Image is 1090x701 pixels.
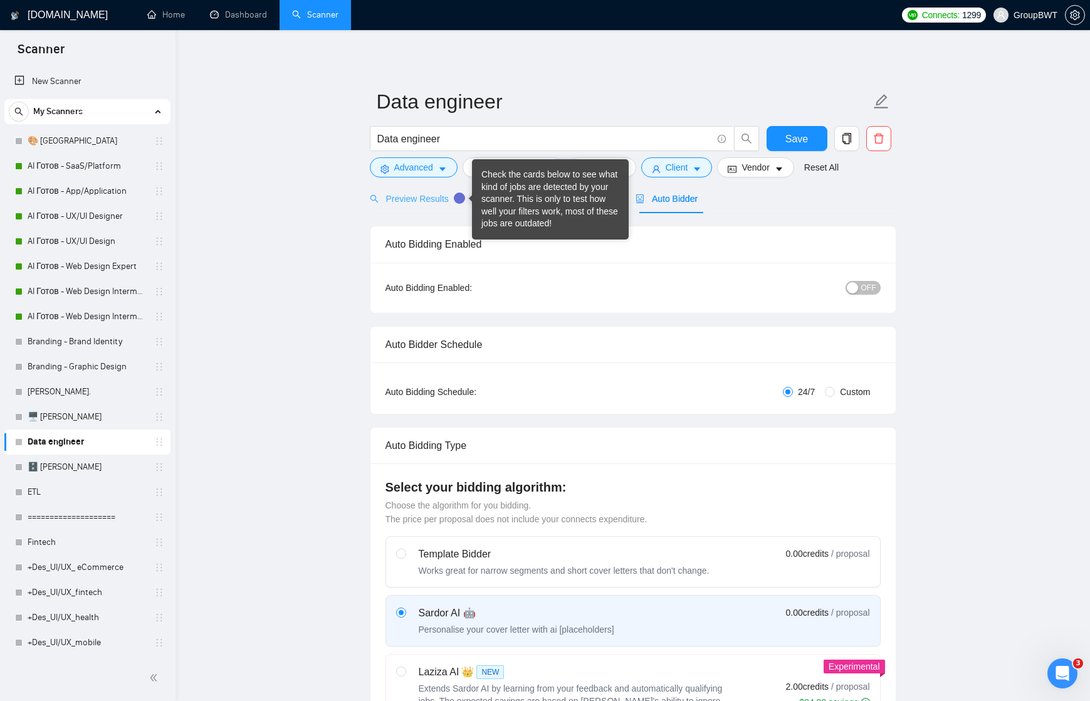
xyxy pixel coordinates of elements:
span: holder [154,161,164,171]
div: Laziza AI [419,665,732,680]
button: idcardVendorcaret-down [717,157,794,177]
input: Scanner name... [377,86,871,117]
span: holder [154,638,164,648]
button: settingAdvancedcaret-down [370,157,458,177]
span: holder [154,387,164,397]
div: Check the cards below to see what kind of jobs are detected by your scanner. This is only to test... [481,169,619,230]
span: copy [835,133,859,144]
span: holder [154,261,164,271]
span: idcard [728,164,736,174]
span: holder [154,537,164,547]
li: New Scanner [4,69,170,94]
a: 🎨 [GEOGRAPHIC_DATA] [28,129,147,154]
div: Works great for narrow segments and short cover letters that don't change. [419,564,710,577]
button: Save [767,126,827,151]
span: holder [154,613,164,623]
a: AI Готов - UX/UI Designer [28,204,147,229]
iframe: Intercom live chat [1047,658,1077,688]
span: 0.00 credits [786,606,829,619]
span: double-left [149,672,162,684]
span: My Scanners [33,99,83,124]
span: holder [154,412,164,422]
span: Connects: [922,8,960,22]
a: setting [1065,10,1085,20]
span: holder [154,186,164,196]
div: Personalise your cover letter with ai [placeholders] [419,623,614,636]
a: [PERSON_NAME]. [28,379,147,404]
button: folderJobscaret-down [569,157,636,177]
a: ==================== [28,505,147,530]
span: / proposal [831,547,869,560]
div: Sardor AI 🤖 [419,606,614,621]
span: 24/7 [793,385,820,399]
span: search [9,107,28,116]
span: 0.00 credits [786,547,829,561]
a: homeHome [147,9,185,20]
h4: Select your bidding algorithm: [385,478,881,496]
a: AI Готов - Web Design Intermediate минус Developer [28,279,147,304]
span: holder [154,136,164,146]
a: searchScanner [292,9,338,20]
a: Branding - Brand Identity [28,329,147,354]
a: AI Готов - Web Design Expert [28,254,147,279]
span: Custom [835,385,875,399]
span: NEW [476,665,504,679]
span: 👑 [461,665,474,680]
span: user [997,11,1005,19]
span: setting [380,164,389,174]
div: Auto Bidder Schedule [385,327,881,362]
span: Scanner [8,40,75,66]
span: holder [154,487,164,497]
span: Advanced [394,161,433,174]
span: robot [636,194,644,203]
span: holder [154,362,164,372]
span: 1299 [962,8,981,22]
button: setting [1065,5,1085,25]
span: Vendor [742,161,769,174]
div: Auto Bidding Enabled: [385,281,550,295]
div: Template Bidder [419,547,710,562]
a: AI Готов - App/Application [28,179,147,204]
button: barsJob Categorycaret-down [463,157,563,177]
span: holder [154,437,164,447]
span: edit [873,93,889,110]
span: Preview Results [370,194,460,204]
span: Save [785,131,808,147]
span: Auto Bidder [636,194,698,204]
span: delete [867,133,891,144]
span: holder [154,562,164,572]
span: search [735,133,758,144]
span: user [652,164,661,174]
a: AI Готов - Web Design Intermediate минус Development [28,304,147,329]
span: holder [154,337,164,347]
img: logo [11,6,19,26]
span: / proposal [831,680,869,693]
span: OFF [861,281,876,295]
span: holder [154,462,164,472]
img: upwork-logo.png [908,10,918,20]
span: holder [154,211,164,221]
span: 3 [1073,658,1083,668]
button: search [734,126,759,151]
a: 🗄️ [PERSON_NAME] [28,455,147,480]
span: Experimental [829,661,880,672]
button: userClientcaret-down [641,157,713,177]
span: holder [154,312,164,322]
a: AI Готов - SaaS/Platform [28,154,147,179]
span: caret-down [775,164,783,174]
input: Search Freelance Jobs... [377,131,712,147]
button: search [9,102,29,122]
a: +Des_UI/UX_health [28,605,147,630]
a: Branding - Graphic Design [28,354,147,379]
button: delete [866,126,891,151]
a: Reset All [804,161,839,174]
span: search [370,194,379,203]
a: ETL [28,480,147,505]
a: New Scanner [14,69,160,94]
div: Auto Bidding Enabled [385,226,881,262]
span: caret-down [693,164,701,174]
a: +Des_UI/UX_mobile [28,630,147,655]
button: copy [834,126,859,151]
span: Client [666,161,688,174]
span: holder [154,588,164,598]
